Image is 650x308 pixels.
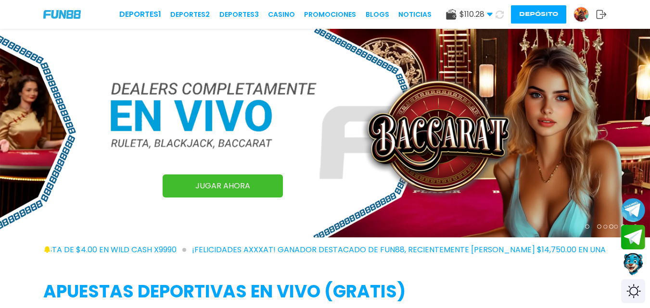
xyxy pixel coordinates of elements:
div: Switch theme [621,279,645,303]
a: CASINO [268,10,295,20]
a: NOTICIAS [398,10,432,20]
a: Deportes1 [119,9,161,20]
a: Deportes2 [170,10,210,20]
button: Contact customer service [621,252,645,277]
a: Avatar [574,7,596,22]
button: Depósito [511,5,566,24]
img: Avatar [574,7,588,22]
a: JUGAR AHORA [163,174,283,197]
button: Join telegram channel [621,197,645,222]
img: Company Logo [43,10,81,18]
button: Join telegram [621,225,645,250]
a: Deportes3 [219,10,259,20]
a: BLOGS [366,10,389,20]
h2: APUESTAS DEPORTIVAS EN VIVO (gratis) [43,279,607,305]
a: Promociones [304,10,356,20]
span: $ 110.28 [459,9,493,20]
